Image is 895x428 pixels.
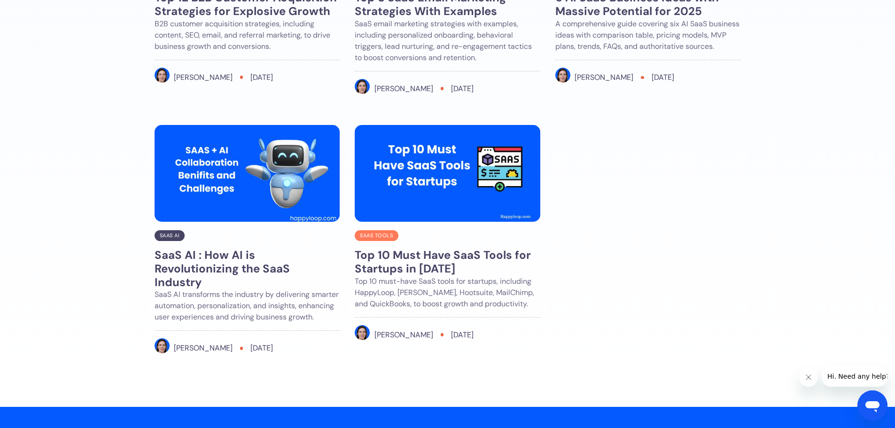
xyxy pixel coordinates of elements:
img: Ariana J. [355,79,370,94]
p: A comprehensive guide covering six AI SaaS business ideas with comparison table, pricing models, ... [555,18,741,52]
a: SaaS AI : How AI is Revolutionizing the SaaS IndustrySaaS AI transforms the industry by deliverin... [155,241,340,369]
div: saas tools [355,230,398,241]
img: Ariana J. [355,325,370,340]
iframe: Button to launch messaging window [857,390,887,420]
iframe: Message from company [822,366,887,387]
div: [DATE] [652,72,674,83]
p: Top 10 must-have SaaS tools for startups, including HappyLoop, [PERSON_NAME], Hootsuite, MailChim... [355,276,540,310]
p: SaaS AI transforms the industry by delivering smarter automation, personalization, and insights, ... [155,289,340,323]
a: Top 10 Must Have SaaS Tools for Startups in [DATE]Top 10 must-have SaaS tools for startups, inclu... [355,241,540,356]
h3: SaaS AI : How AI is Revolutionizing the SaaS Industry [155,249,340,289]
div: [PERSON_NAME] [374,83,433,94]
iframe: Close message [799,368,818,387]
img: Ariana J. [155,338,170,353]
div: [PERSON_NAME] [374,329,433,341]
div: [DATE] [250,342,273,354]
div: [DATE] [250,72,273,83]
div: SaaS Ai [155,230,185,241]
span: Hi. Need any help? [6,7,68,14]
img: Top 10 Must Have SaaS Tools for Startups in 2024 Thumbnail [355,125,540,222]
img: Ariana J. [155,68,170,83]
div: [DATE] [451,329,474,341]
img: Ariana J. [555,68,570,83]
p: B2B customer acquisition strategies, including content, SEO, email, and referral marketing, to dr... [155,18,340,52]
img: SaaS AI [155,125,340,222]
div: [PERSON_NAME] [575,72,633,83]
div: [DATE] [451,83,474,94]
p: SaaS email marketing strategies with examples, including personalized onboarding, behavioral trig... [355,18,540,63]
div: [PERSON_NAME] [174,72,233,83]
h3: Top 10 Must Have SaaS Tools for Startups in [DATE] [355,249,540,276]
div: [PERSON_NAME] [174,342,233,354]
